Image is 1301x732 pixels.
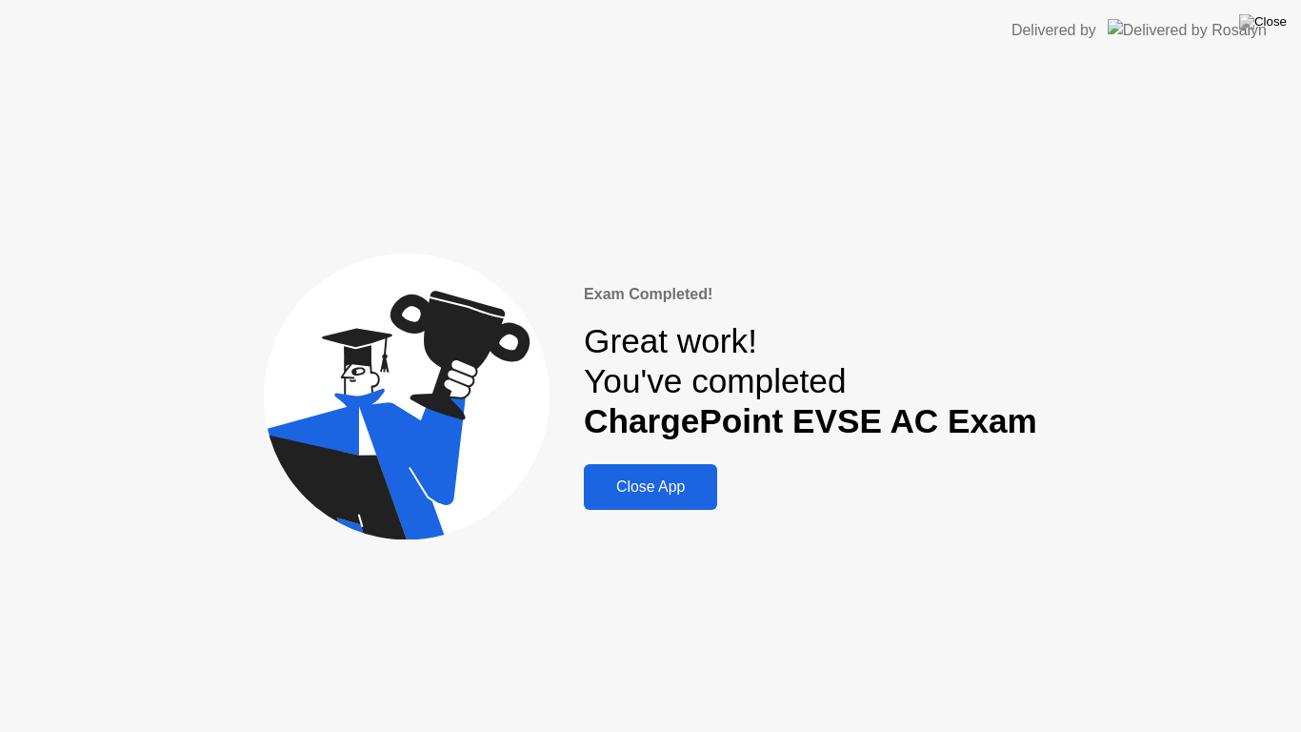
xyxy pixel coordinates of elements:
div: Close App [590,478,711,496]
img: Close [1239,14,1287,30]
div: Delivered by [1011,19,1096,42]
button: Close App [584,464,717,510]
div: Exam Completed! [584,283,1037,306]
div: Great work! You've completed [584,321,1037,442]
img: Delivered by Rosalyn [1108,19,1267,41]
b: ChargePoint EVSE AC Exam [584,402,1037,439]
